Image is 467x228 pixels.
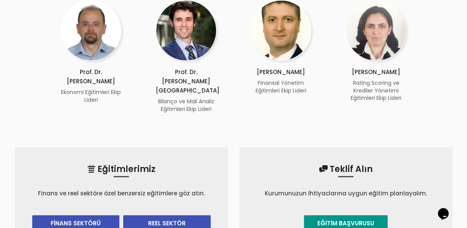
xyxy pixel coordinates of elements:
[257,189,435,198] p: Kurumunuzun ihtiyaclarına uygun eğitim planlayalım.
[156,68,216,95] p: Prof. Dr. [PERSON_NAME] [GEOGRAPHIC_DATA]
[32,165,211,177] h4: Eğitimlerimiz
[351,79,401,102] span: Rating Scoring ve Krediler Yönetimi Eğitimleri Ekip Lideri
[158,97,214,113] span: Bilanço ve Mali Analiz Eğitimleri Ekip Lideri
[32,189,211,198] p: Finans ve reel sektöre özel benzersiz eğitimlere göz atın.
[256,79,306,94] span: Finansal Yönetim Eğitimleri Ekip Lideri
[61,68,122,86] p: Prof. Dr. [PERSON_NAME]
[251,68,312,77] p: [PERSON_NAME]
[61,88,121,104] span: Ekonomi Eğitimleri Ekip Lideri
[257,165,435,177] h4: Teklif Alın
[346,68,406,77] p: [PERSON_NAME]
[435,197,459,220] iframe: chat widget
